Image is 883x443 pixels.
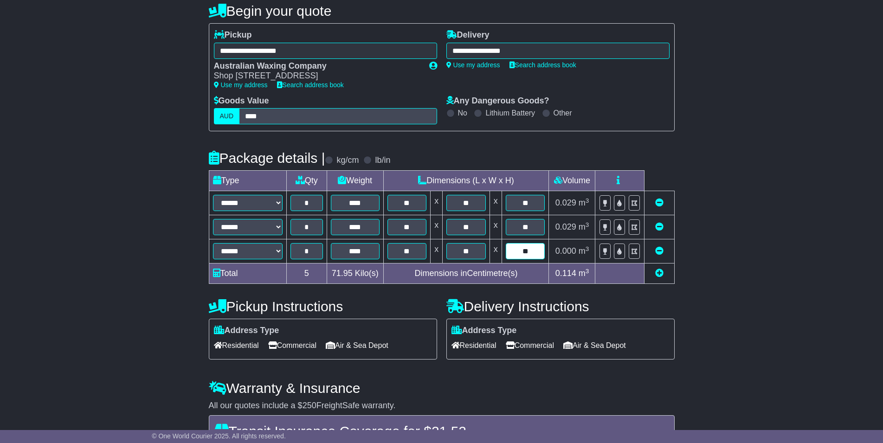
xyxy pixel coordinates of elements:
[214,30,252,40] label: Pickup
[655,269,664,278] a: Add new item
[586,268,589,275] sup: 3
[446,299,675,314] h4: Delivery Instructions
[431,239,443,263] td: x
[214,338,259,353] span: Residential
[214,71,420,81] div: Shop [STREET_ADDRESS]
[655,222,664,231] a: Remove this item
[451,338,496,353] span: Residential
[586,245,589,252] sup: 3
[277,81,344,89] a: Search address book
[458,109,467,117] label: No
[214,326,279,336] label: Address Type
[555,198,576,207] span: 0.029
[655,198,664,207] a: Remove this item
[327,263,383,284] td: Kilo(s)
[446,96,549,106] label: Any Dangerous Goods?
[555,269,576,278] span: 0.114
[490,191,502,215] td: x
[431,191,443,215] td: x
[432,424,466,439] span: 21.52
[268,338,316,353] span: Commercial
[579,222,589,231] span: m
[555,222,576,231] span: 0.029
[215,424,669,439] h4: Transit Insurance Coverage for $
[209,401,675,411] div: All our quotes include a $ FreightSafe warranty.
[586,221,589,228] sup: 3
[579,198,589,207] span: m
[209,171,286,191] td: Type
[579,269,589,278] span: m
[586,197,589,204] sup: 3
[152,432,286,440] span: © One World Courier 2025. All rights reserved.
[375,155,390,166] label: lb/in
[579,246,589,256] span: m
[506,338,554,353] span: Commercial
[214,61,420,71] div: Australian Waxing Company
[286,171,327,191] td: Qty
[326,338,388,353] span: Air & Sea Depot
[563,338,626,353] span: Air & Sea Depot
[431,215,443,239] td: x
[303,401,316,410] span: 250
[490,215,502,239] td: x
[490,239,502,263] td: x
[509,61,576,69] a: Search address book
[327,171,383,191] td: Weight
[209,150,325,166] h4: Package details |
[655,246,664,256] a: Remove this item
[383,263,549,284] td: Dimensions in Centimetre(s)
[336,155,359,166] label: kg/cm
[446,30,490,40] label: Delivery
[214,108,240,124] label: AUD
[554,109,572,117] label: Other
[555,246,576,256] span: 0.000
[214,96,269,106] label: Goods Value
[451,326,517,336] label: Address Type
[485,109,535,117] label: Lithium Battery
[383,171,549,191] td: Dimensions (L x W x H)
[446,61,500,69] a: Use my address
[286,263,327,284] td: 5
[209,263,286,284] td: Total
[209,380,675,396] h4: Warranty & Insurance
[209,3,675,19] h4: Begin your quote
[332,269,353,278] span: 71.95
[214,81,268,89] a: Use my address
[209,299,437,314] h4: Pickup Instructions
[549,171,595,191] td: Volume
